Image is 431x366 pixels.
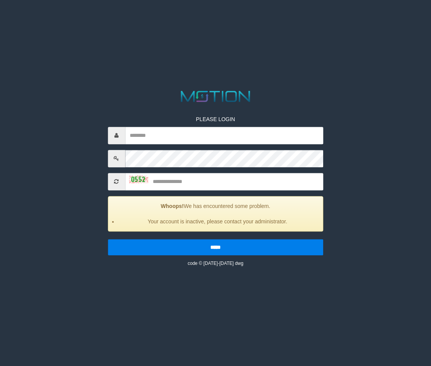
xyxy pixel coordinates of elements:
small: code © [DATE]-[DATE] dwg [188,261,243,266]
p: PLEASE LOGIN [108,115,324,123]
div: We has encountered some problem. [108,196,324,231]
strong: Whoops! [161,203,184,209]
img: MOTION_logo.png [178,89,253,104]
img: captcha [129,175,148,183]
li: Your account is inactive, please contact your administrator. [118,218,317,225]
